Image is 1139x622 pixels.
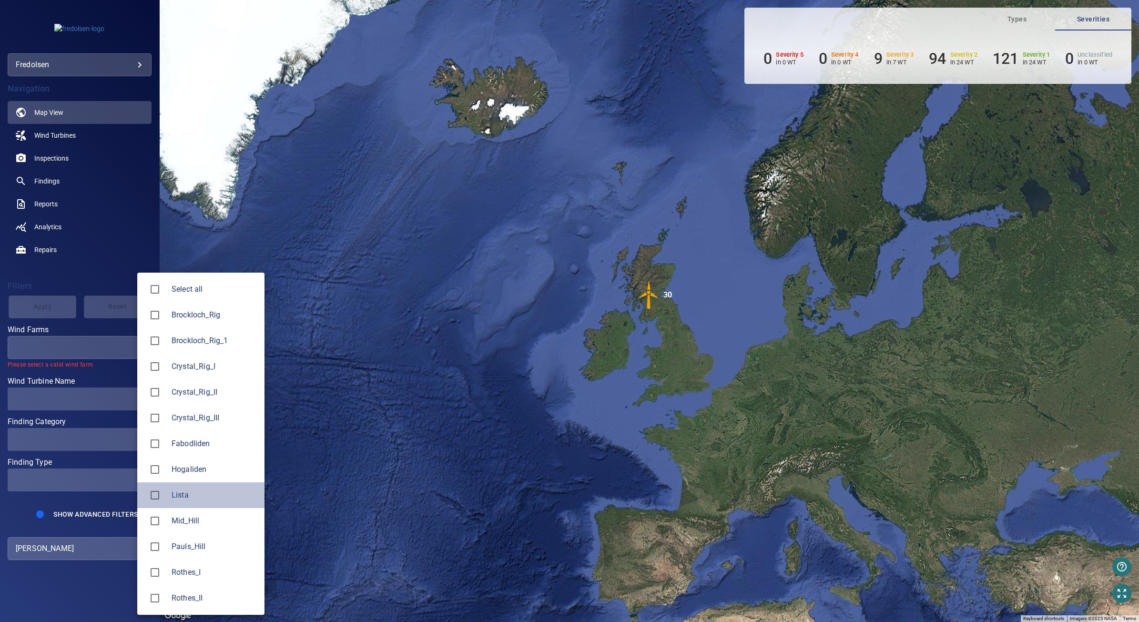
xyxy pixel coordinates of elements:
span: Rothes_I [145,562,165,582]
span: Crystal_Rig_II [172,387,257,398]
div: Wind Farms Hogaliden [172,464,257,475]
span: Lista [145,485,165,505]
span: Hogaliden [172,464,257,475]
span: Pauls_Hill [145,537,165,557]
span: Pauls_Hill [172,541,257,552]
span: Brockloch_Rig_1 [172,335,257,347]
span: Rothes_II [145,588,165,608]
div: Wind Farms Brockloch_Rig [172,309,257,321]
span: Brockloch_Rig [172,309,257,321]
span: Fabodliden [145,434,165,454]
div: Wind Farms Pauls_Hill [172,541,257,552]
span: Mid_Hill [145,511,165,531]
div: Wind Farms Fabodliden [172,438,257,449]
span: Rothes_II [172,592,257,604]
span: Crystal_Rig_I [172,361,257,372]
div: Wind Farms Crystal_Rig_II [172,387,257,398]
span: Crystal_Rig_III [172,412,257,424]
span: Lista [172,489,257,501]
div: Wind Farms Mid_Hill [172,515,257,527]
span: Brockloch_Rig_1 [145,331,165,351]
span: Crystal_Rig_II [145,382,165,402]
div: Wind Farms Rothes_II [172,592,257,604]
span: Mid_Hill [172,515,257,527]
span: Fabodliden [172,438,257,449]
div: Wind Farms Crystal_Rig_I [172,361,257,372]
div: Wind Farms Crystal_Rig_III [172,412,257,424]
div: Wind Farms Rothes_I [172,567,257,578]
div: Wind Farms Brockloch_Rig_1 [172,335,257,347]
span: Crystal_Rig_III [145,408,165,428]
span: Crystal_Rig_I [145,357,165,377]
span: Hogaliden [145,459,165,479]
span: Brockloch_Rig [145,305,165,325]
span: Select all [172,284,257,295]
div: Wind Farms Lista [172,489,257,501]
span: Rothes_I [172,567,257,578]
